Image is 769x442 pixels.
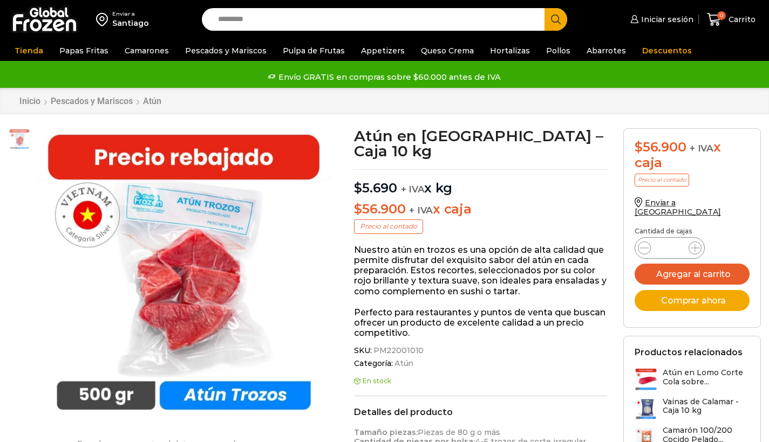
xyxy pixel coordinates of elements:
[354,180,362,196] span: $
[635,139,686,155] bdi: 56.900
[635,347,743,357] h2: Productos relacionados
[354,201,362,217] span: $
[401,184,425,195] span: + IVA
[36,128,331,423] div: 1 / 3
[54,40,114,61] a: Papas Fritas
[354,407,607,417] h2: Detalles del producto
[541,40,576,61] a: Pollos
[635,368,750,391] a: Atún en Lomo Corte Cola sobre...
[393,359,413,368] a: Atún
[354,219,423,233] p: Precio al contado
[663,397,750,416] h3: Vainas de Calamar - Caja 10 kg
[354,359,607,368] span: Categoría:
[112,18,149,29] div: Santiago
[485,40,535,61] a: Hortalizas
[635,139,643,155] span: $
[277,40,350,61] a: Pulpa de Frutas
[19,96,41,106] a: Inicio
[50,96,133,106] a: Pescados y Mariscos
[717,11,726,20] span: 0
[354,201,405,217] bdi: 56.900
[9,40,49,61] a: Tienda
[545,8,567,31] button: Search button
[354,427,418,437] strong: Tamaño piezas:
[354,346,607,355] span: SKU:
[635,264,750,285] button: Agregar al carrito
[142,96,162,106] a: Atún
[416,40,479,61] a: Queso Crema
[354,180,397,196] bdi: 5.690
[638,14,693,25] span: Iniciar sesión
[372,346,424,355] span: PM22001010
[9,129,30,150] span: atun trozo
[354,169,607,196] p: x kg
[635,174,689,187] p: Precio al contado
[112,10,149,18] div: Enviar a
[635,290,750,311] button: Comprar ahora
[635,140,750,171] div: x caja
[19,96,162,106] nav: Breadcrumb
[581,40,631,61] a: Abarrotes
[180,40,272,61] a: Pescados y Mariscos
[354,202,607,217] p: x caja
[409,205,433,216] span: + IVA
[354,377,607,385] p: En stock
[628,9,693,30] a: Iniciar sesión
[635,198,721,217] a: Enviar a [GEOGRAPHIC_DATA]
[663,368,750,386] h3: Atún en Lomo Corte Cola sobre...
[690,143,713,154] span: + IVA
[36,128,331,423] img: atun trozo
[659,240,680,255] input: Product quantity
[354,128,607,158] h1: Atún en [GEOGRAPHIC_DATA] – Caja 10 kg
[119,40,174,61] a: Camarones
[726,14,756,25] span: Carrito
[356,40,410,61] a: Appetizers
[704,7,758,32] a: 0 Carrito
[96,10,112,29] img: address-field-icon.svg
[354,245,607,296] p: Nuestro atún en trozos es una opción de alta calidad que permite disfrutar del exquisito sabor de...
[635,227,750,235] p: Cantidad de cajas
[354,307,607,339] p: Perfecto para restaurantes y puntos de venta que buscan ofrecer un producto de excelente calidad ...
[635,397,750,420] a: Vainas de Calamar - Caja 10 kg
[637,40,697,61] a: Descuentos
